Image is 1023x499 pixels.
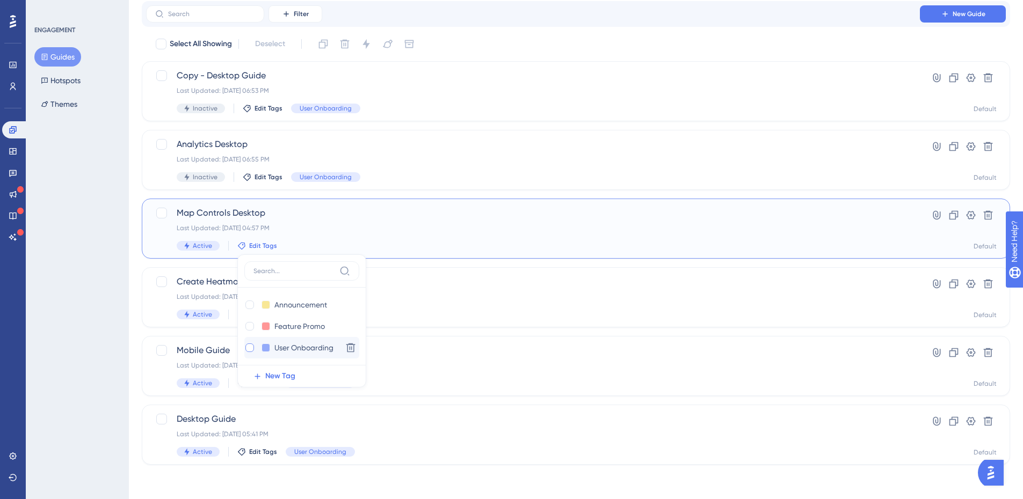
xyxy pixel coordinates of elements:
[974,105,997,113] div: Default
[177,430,889,438] div: Last Updated: [DATE] 05:41 PM
[177,292,889,301] div: Last Updated: [DATE] 05:53 PM
[253,267,335,275] input: Search...
[177,155,889,164] div: Last Updated: [DATE] 06:55 PM
[978,457,1010,489] iframe: UserGuiding AI Assistant Launcher
[193,379,212,387] span: Active
[177,86,889,95] div: Last Updated: [DATE] 06:53 PM
[237,241,277,250] button: Edit Tags
[193,241,212,250] span: Active
[274,341,336,355] input: New Tag
[974,242,997,251] div: Default
[177,138,889,151] span: Analytics Desktop
[974,448,997,457] div: Default
[168,10,255,18] input: Search
[170,38,232,50] span: Select All Showing
[34,47,81,67] button: Guides
[243,173,282,181] button: Edit Tags
[269,5,322,23] button: Filter
[974,379,997,388] div: Default
[255,104,282,113] span: Edit Tags
[177,224,889,232] div: Last Updated: [DATE] 04:57 PM
[243,104,282,113] button: Edit Tags
[193,447,212,456] span: Active
[193,173,217,181] span: Inactive
[177,69,889,82] span: Copy - Desktop Guide
[249,241,277,250] span: Edit Tags
[177,275,889,288] span: Create Heatmap Desktop
[177,344,889,357] span: Mobile Guide
[34,71,87,90] button: Hotspots
[245,34,295,54] button: Deselect
[974,173,997,182] div: Default
[300,173,352,181] span: User Onboarding
[255,38,285,50] span: Deselect
[193,310,212,319] span: Active
[249,447,277,456] span: Edit Tags
[177,413,889,425] span: Desktop Guide
[255,173,282,181] span: Edit Tags
[300,104,352,113] span: User Onboarding
[274,320,327,333] input: New Tag
[920,5,1006,23] button: New Guide
[274,298,329,312] input: New Tag
[265,370,295,383] span: New Tag
[177,207,889,219] span: Map Controls Desktop
[34,26,75,34] div: ENGAGEMENT
[177,361,889,370] div: Last Updated: [DATE] 03:45 PM
[294,447,346,456] span: User Onboarding
[193,104,217,113] span: Inactive
[294,10,309,18] span: Filter
[237,447,277,456] button: Edit Tags
[953,10,985,18] span: New Guide
[25,3,67,16] span: Need Help?
[974,311,997,319] div: Default
[244,365,366,387] button: New Tag
[34,94,84,114] button: Themes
